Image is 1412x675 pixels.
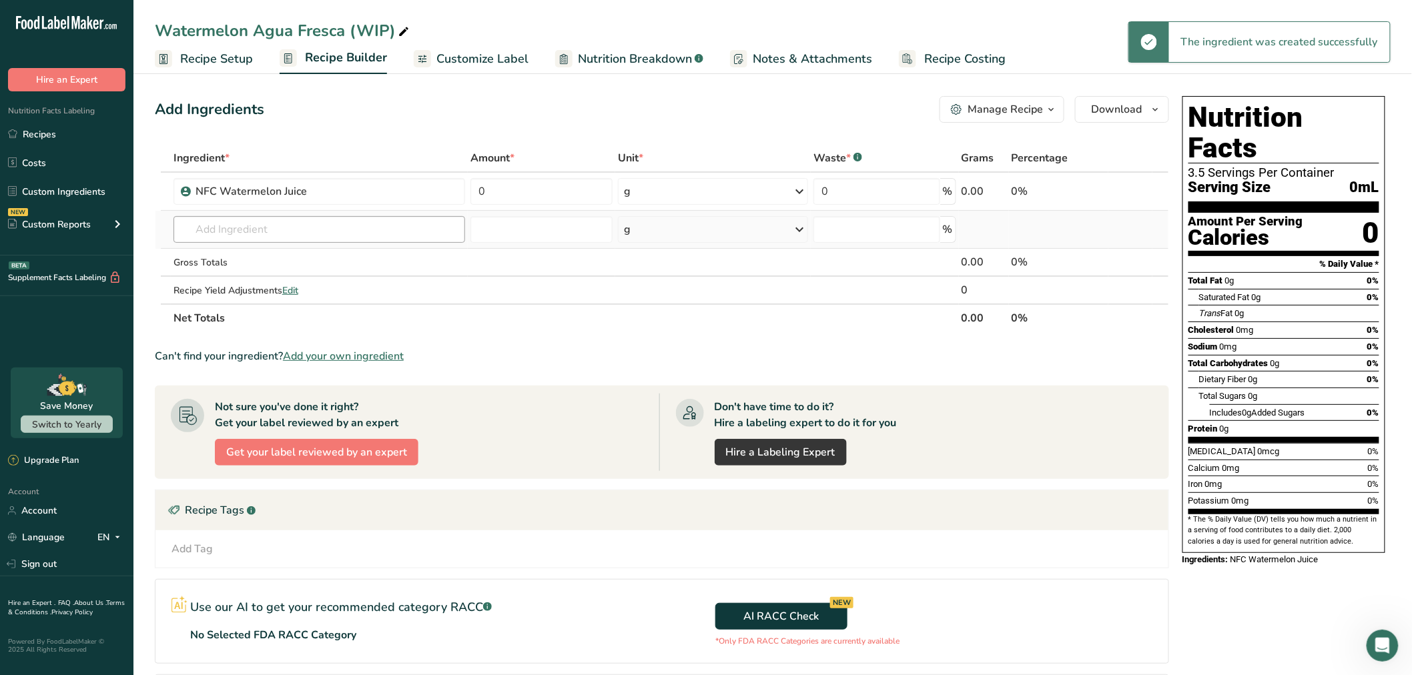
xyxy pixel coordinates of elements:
[1368,479,1379,489] span: 0%
[155,44,253,74] a: Recipe Setup
[1249,374,1258,384] span: 0g
[1367,292,1379,302] span: 0%
[1367,630,1399,662] iframe: Intercom live chat
[715,603,847,630] button: AI RACC Check NEW
[282,284,298,297] span: Edit
[715,399,897,431] div: Don't have time to do it? Hire a labeling expert to do it for you
[8,598,125,617] a: Terms & Conditions .
[624,221,631,237] div: g
[1188,463,1220,473] span: Calcium
[1199,292,1250,302] span: Saturated Fat
[173,283,465,297] div: Recipe Yield Adjustments
[1367,325,1379,335] span: 0%
[436,50,528,68] span: Customize Label
[9,261,29,269] div: BETA
[8,526,65,549] a: Language
[1188,166,1379,179] div: 3.5 Servings Per Container
[1199,374,1247,384] span: Dietary Fiber
[1188,256,1379,272] section: % Daily Value *
[97,530,125,546] div: EN
[959,303,1009,331] th: 0.00
[1188,228,1303,247] div: Calories
[173,216,465,243] input: Add Ingredient
[1368,463,1379,473] span: 0%
[1188,325,1234,335] span: Cholesterol
[155,490,1168,530] div: Recipe Tags
[1012,183,1106,199] div: 0%
[8,68,125,91] button: Hire an Expert
[1012,150,1068,166] span: Percentage
[1222,463,1240,473] span: 0mg
[1367,275,1379,285] span: 0%
[618,150,643,166] span: Unit
[1169,22,1390,62] div: The ingredient was created successfully
[226,444,407,460] span: Get your label reviewed by an expert
[1199,308,1221,318] i: Trans
[283,348,404,364] span: Add your own ingredient
[1009,303,1108,331] th: 0%
[1188,358,1269,368] span: Total Carbohydrates
[173,255,465,269] div: Gross Totals
[32,418,101,431] span: Switch to Yearly
[555,44,703,74] a: Nutrition Breakdown
[155,99,264,121] div: Add Ingredients
[196,183,362,199] div: NFC Watermelon Juice
[1188,496,1230,506] span: Potassium
[21,416,113,433] button: Switch to Yearly
[1188,179,1271,196] span: Serving Size
[190,627,356,643] p: No Selected FDA RACC Category
[171,541,213,557] div: Add Tag
[1220,342,1237,352] span: 0mg
[1252,292,1261,302] span: 0g
[8,454,79,468] div: Upgrade Plan
[962,183,1006,199] div: 0.00
[1220,424,1229,434] span: 0g
[1230,554,1319,564] span: NFC Watermelon Juice
[155,19,412,43] div: Watermelon Agua Fresca (WIP)
[1210,408,1305,418] span: Includes Added Sugars
[1368,496,1379,506] span: 0%
[1258,446,1280,456] span: 0mcg
[215,439,418,466] button: Get your label reviewed by an expert
[940,96,1064,123] button: Manage Recipe
[899,44,1006,74] a: Recipe Costing
[1188,215,1303,228] div: Amount Per Serving
[74,598,106,608] a: About Us .
[1237,325,1254,335] span: 0mg
[753,50,872,68] span: Notes & Attachments
[1225,275,1234,285] span: 0g
[215,399,398,431] div: Not sure you've done it right? Get your label reviewed by an expert
[1012,254,1106,270] div: 0%
[1188,275,1223,285] span: Total Fat
[1199,391,1247,401] span: Total Sugars
[1188,446,1256,456] span: [MEDICAL_DATA]
[180,50,253,68] span: Recipe Setup
[715,635,900,647] p: *Only FDA RACC Categories are currently available
[624,183,631,199] div: g
[962,282,1006,298] div: 0
[962,150,994,166] span: Grams
[962,254,1006,270] div: 0.00
[813,150,862,166] div: Waste
[155,348,1169,364] div: Can't find your ingredient?
[1188,514,1379,547] section: * The % Daily Value (DV) tells you how much a nutrient in a serving of food contributes to a dail...
[1367,408,1379,418] span: 0%
[305,49,387,67] span: Recipe Builder
[1368,446,1379,456] span: 0%
[715,439,847,466] a: Hire a Labeling Expert
[1249,391,1258,401] span: 0g
[8,638,125,654] div: Powered By FoodLabelMaker © 2025 All Rights Reserved
[41,399,93,413] div: Save Money
[1363,215,1379,251] div: 0
[1243,408,1252,418] span: 0g
[8,217,91,231] div: Custom Reports
[730,44,872,74] a: Notes & Attachments
[1235,308,1245,318] span: 0g
[1075,96,1169,123] button: Download
[1367,358,1379,368] span: 0%
[58,598,74,608] a: FAQ .
[968,101,1043,117] div: Manage Recipe
[1350,179,1379,196] span: 0mL
[1092,101,1142,117] span: Download
[1205,479,1222,489] span: 0mg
